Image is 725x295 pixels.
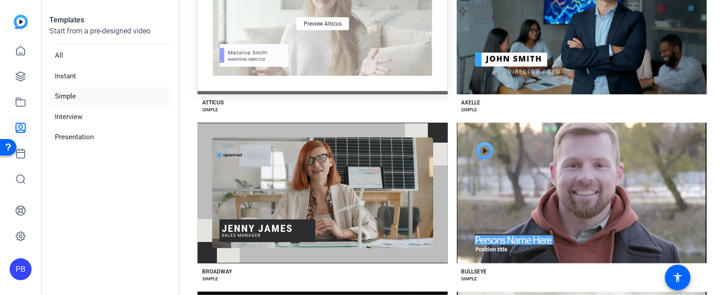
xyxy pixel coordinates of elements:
li: Instant [49,67,171,86]
div: SIMPLE [462,275,478,283]
button: Template image [457,123,707,263]
li: Simple [49,87,171,106]
div: BROADWAY [202,268,232,275]
mat-icon: accessibility [672,272,683,283]
li: All [49,46,171,65]
div: AXELLE [462,99,481,106]
div: BULLSEYE [462,268,487,275]
div: SIMPLE [202,275,218,283]
img: blue-gradient.svg [14,15,28,29]
p: Start from a pre-designed video [49,26,171,44]
strong: Templates [49,16,84,24]
div: SIMPLE [462,106,478,114]
span: Preview Atticus [304,21,342,27]
button: Template image [198,123,448,263]
li: Presentation [49,128,171,147]
div: PB [10,258,32,280]
li: Interview [49,108,171,126]
div: SIMPLE [202,106,218,114]
div: ATTICUS [202,99,224,106]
